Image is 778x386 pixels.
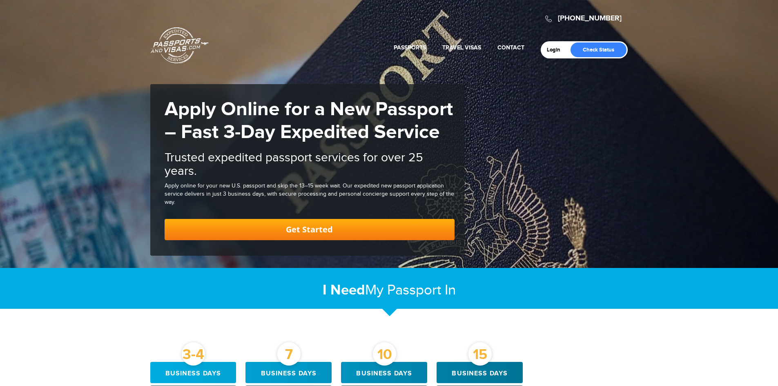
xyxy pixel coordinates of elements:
[394,44,426,51] a: Passports
[497,44,524,51] a: Contact
[558,14,622,23] a: [PHONE_NUMBER]
[165,182,455,207] div: Apply online for your new U.S. passport and skip the 13–15 week wait. Our expedited new passport ...
[547,47,566,53] a: Login
[165,151,455,178] h2: Trusted expedited passport services for over 25 years.
[150,281,628,299] h2: My
[182,342,205,366] div: 3-4
[277,342,301,366] div: 7
[341,362,427,383] div: Business days
[165,98,453,144] strong: Apply Online for a New Passport – Fast 3-Day Expedited Service
[165,219,455,240] a: Get Started
[442,44,481,51] a: Travel Visas
[373,342,396,366] div: 10
[151,27,209,64] a: Passports & [DOMAIN_NAME]
[437,362,523,383] div: Business days
[387,282,456,299] span: Passport In
[571,42,626,57] a: Check Status
[150,362,236,383] div: Business days
[245,362,332,383] div: Business days
[468,342,492,366] div: 15
[323,281,365,299] strong: I Need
